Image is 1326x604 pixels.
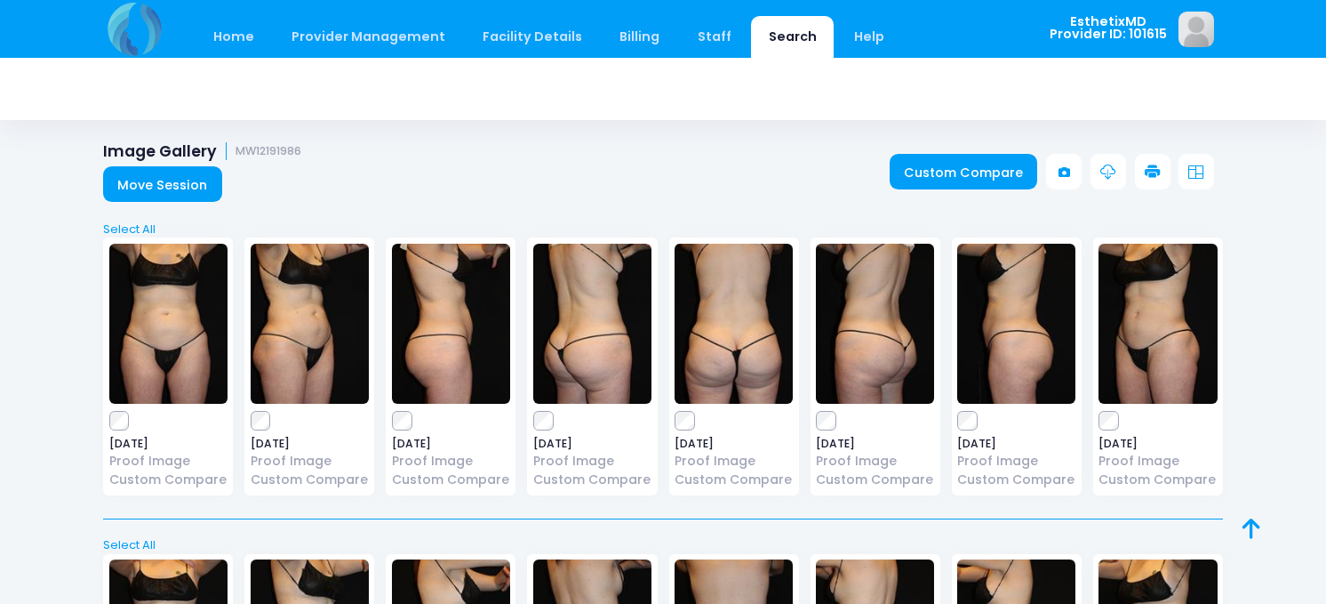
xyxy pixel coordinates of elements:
a: Billing [603,16,677,58]
img: image [816,244,934,404]
span: [DATE] [675,439,793,449]
a: Home [196,16,271,58]
a: Search [751,16,834,58]
a: Custom Compare [675,471,793,489]
a: Proof Image [957,452,1075,471]
a: Proof Image [109,452,228,471]
a: Staff [680,16,748,58]
a: Custom Compare [1098,471,1217,489]
span: [DATE] [109,439,228,449]
a: Proof Image [675,452,793,471]
a: Facility Details [466,16,600,58]
a: Select All [98,536,1229,554]
a: Proof Image [816,452,934,471]
a: Proof Image [251,452,369,471]
span: [DATE] [957,439,1075,449]
small: MW12191986 [236,145,301,158]
a: Custom Compare [392,471,510,489]
span: EsthetixMD Provider ID: 101615 [1050,15,1167,41]
img: image [251,244,369,404]
a: Custom Compare [957,471,1075,489]
a: Custom Compare [533,471,651,489]
img: image [533,244,651,404]
a: Proof Image [533,452,651,471]
a: Provider Management [274,16,462,58]
img: image [1098,244,1217,404]
img: image [675,244,793,404]
h1: Image Gallery [103,142,301,161]
a: Custom Compare [251,471,369,489]
img: image [957,244,1075,404]
img: image [109,244,228,404]
a: Custom Compare [816,471,934,489]
span: [DATE] [392,439,510,449]
img: image [1178,12,1214,47]
span: [DATE] [533,439,651,449]
a: Custom Compare [890,154,1038,189]
a: Proof Image [392,452,510,471]
span: [DATE] [1098,439,1217,449]
a: Custom Compare [109,471,228,489]
span: [DATE] [816,439,934,449]
a: Select All [98,221,1229,238]
a: Move Session [103,166,222,202]
span: [DATE] [251,439,369,449]
img: image [392,244,510,404]
a: Proof Image [1098,452,1217,471]
a: Help [837,16,902,58]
